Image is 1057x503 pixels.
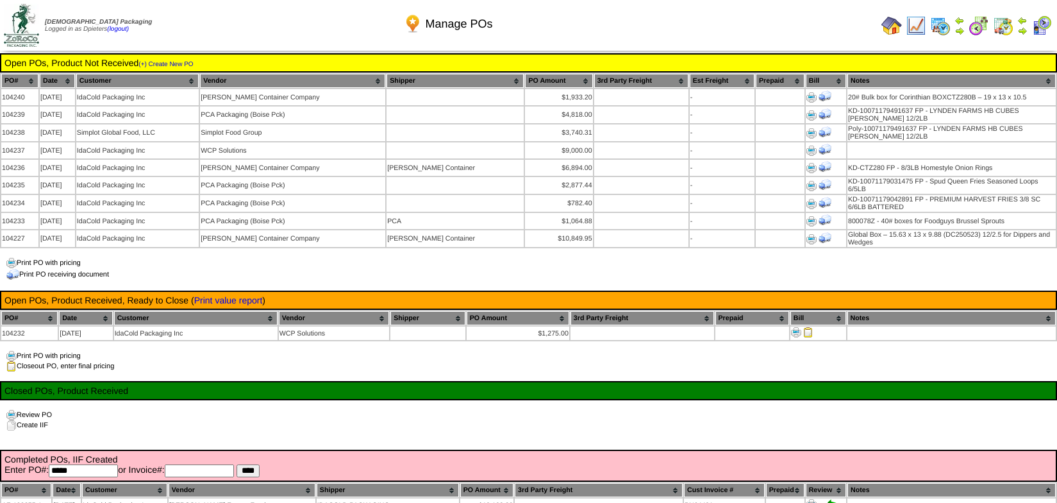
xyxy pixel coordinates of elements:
[200,124,385,141] td: Simplot Food Group
[4,4,39,47] img: zoroco-logo-small.webp
[40,160,75,176] td: [DATE]
[76,177,199,194] td: IdaCold Packaging Inc
[690,107,754,123] td: -
[526,129,592,137] div: $3,740.31
[690,142,754,158] td: -
[76,74,199,88] th: Customer
[387,213,524,229] td: PCA
[200,230,385,247] td: [PERSON_NAME] Container Company
[806,163,817,173] img: Print
[4,465,1053,477] form: Enter PO#: or Invoice#:
[819,90,831,103] img: Print Receiving Document
[40,177,75,194] td: [DATE]
[59,311,112,325] th: Date
[200,89,385,105] td: [PERSON_NAME] Container Company
[76,142,199,158] td: IdaCold Packaging Inc
[169,483,315,497] th: Vendor
[1031,15,1052,36] img: calendarcustomer.gif
[847,230,1056,247] td: Global Box – 15.63 x 13 x 9.88 (DC250523) 12/2.5 for Dippers and Wedges
[690,213,754,229] td: -
[6,410,17,420] img: print.gif
[526,217,592,225] div: $1,064.88
[6,351,17,361] img: print.gif
[806,199,817,209] img: Print
[1017,15,1028,26] img: arrowleft.gif
[954,15,965,26] img: arrowleft.gif
[690,230,754,247] td: -
[847,195,1056,212] td: KD-10071179042891 FP - PREMIUM HARVEST FRIES 3/8 SC 6/6LB BATTERED
[847,311,1056,325] th: Notes
[684,483,765,497] th: Cust Invoice #
[806,128,817,139] img: Print
[1,230,38,247] td: 104227
[200,107,385,123] td: PCA Packaging (Boise Pck)
[819,178,831,191] img: Print Receiving Document
[1,213,38,229] td: 104233
[6,420,17,431] img: clone.gif
[4,454,1053,478] td: Completed POs, IIF Created
[806,110,817,121] img: Print
[806,483,846,497] th: Review
[1,177,38,194] td: 104235
[690,195,754,212] td: -
[194,295,263,305] a: Print value report
[82,483,167,497] th: Customer
[76,195,199,212] td: IdaCold Packaging Inc
[45,19,152,33] span: Logged in as Dpieters
[387,74,524,88] th: Shipper
[1,327,58,340] td: 104232
[526,182,592,189] div: $2,877.44
[806,92,817,103] img: Print
[76,107,199,123] td: IdaCold Packaging Inc
[819,108,831,121] img: Print Receiving Document
[847,213,1056,229] td: 800078Z - 40# boxes for Foodguys Brussel Sprouts
[819,126,831,139] img: Print Receiving Document
[40,74,75,88] th: Date
[107,26,129,33] a: (logout)
[53,483,80,497] th: Date
[526,111,592,119] div: $4,818.00
[819,196,831,209] img: Print Receiving Document
[403,13,423,34] img: po.png
[387,160,524,176] td: [PERSON_NAME] Container
[906,15,926,36] img: line_graph.gif
[526,94,592,101] div: $1,933.20
[1,89,38,105] td: 104240
[1,195,38,212] td: 104234
[766,483,804,497] th: Prepaid
[526,164,592,172] div: $6,894.00
[6,258,17,268] img: print.gif
[806,74,846,88] th: Bill
[200,195,385,212] td: PCA Packaging (Boise Pck)
[525,74,592,88] th: PO Amount
[200,160,385,176] td: [PERSON_NAME] Container Company
[930,15,951,36] img: calendarprod.gif
[1,107,38,123] td: 104239
[969,15,989,36] img: calendarblend.gif
[819,160,831,173] img: Print Receiving Document
[526,235,592,243] div: $10,849.95
[756,74,804,88] th: Prepaid
[847,74,1056,88] th: Notes
[426,17,493,31] span: Manage POs
[881,15,902,36] img: home.gif
[460,483,513,497] th: PO Amount
[1,483,51,497] th: PO#
[594,74,688,88] th: 3rd Party Freight
[1,311,58,325] th: PO#
[847,177,1056,194] td: KD-10071179031475 FP - Spud Queen Fries Seasoned Loops 6/5LB
[40,89,75,105] td: [DATE]
[200,74,385,88] th: Vendor
[4,385,1053,396] td: Closed POs, Product Received
[40,124,75,141] td: [DATE]
[4,57,1053,69] td: Open POs, Product Not Received
[40,195,75,212] td: [DATE]
[1,124,38,141] td: 104238
[715,311,789,325] th: Prepaid
[847,89,1056,105] td: 20# Bulk box for Corinthian BOXCTZ280B – 19 x 13 x 10.5
[819,232,831,244] img: Print Receiving Document
[806,146,817,156] img: Print
[806,234,817,244] img: Print
[847,124,1056,141] td: Poly-10071179491637 FP - LYNDEN FARMS HB CUBES [PERSON_NAME] 12/2LB
[467,330,569,337] div: $1,275.00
